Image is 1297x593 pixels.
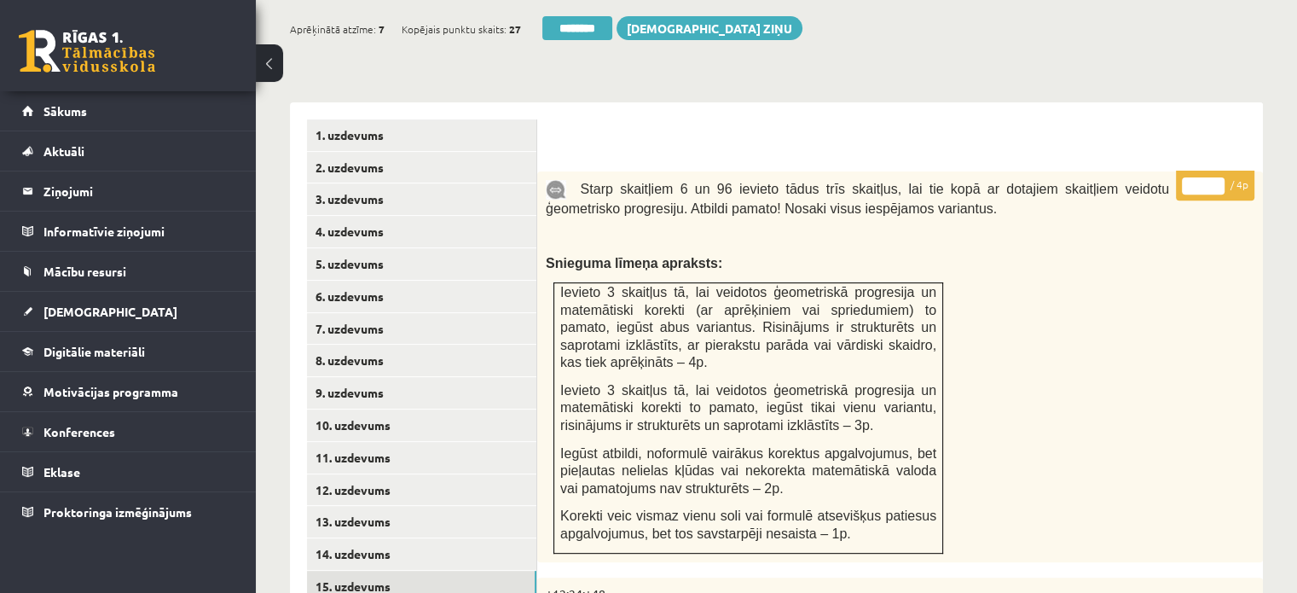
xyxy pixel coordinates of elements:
a: Digitālie materiāli [22,332,235,371]
a: 13. uzdevums [307,506,536,538]
span: Proktoringa izmēģinājums [43,504,192,520]
body: Bagātinātā teksta redaktors, wiswyg-editor-user-answer-47024949794540 [17,17,690,35]
span: Aktuāli [43,143,84,159]
legend: Ziņojumi [43,172,235,211]
a: 5. uzdevums [307,248,536,280]
span: Konferences [43,424,115,439]
a: 3. uzdevums [307,183,536,215]
span: 7 [379,16,385,42]
a: 4. uzdevums [307,216,536,247]
legend: Informatīvie ziņojumi [43,212,235,251]
a: 12. uzdevums [307,474,536,506]
span: Ievieto 3 skaitļus tā, lai veidotos ģeometriskā progresija un matemātiski korekti (ar aprēķiniem ... [560,285,936,369]
span: Aprēķinātā atzīme: [290,16,376,42]
a: 9. uzdevums [307,377,536,409]
a: Sākums [22,91,235,131]
a: Proktoringa izmēģinājums [22,492,235,532]
span: Ievieto 3 skaitļus tā, lai veidotos ģeometriskā progresija un matemātiski korekti to pamato, iegū... [560,383,936,433]
a: 2. uzdevums [307,152,536,183]
img: 9k= [546,180,566,200]
a: [DEMOGRAPHIC_DATA] [22,292,235,331]
body: Bagātinātā teksta redaktors, wiswyg-editor-47024990477560-1758183131-251 [17,17,688,35]
a: 10. uzdevums [307,410,536,441]
a: Aktuāli [22,131,235,171]
a: 11. uzdevums [307,442,536,474]
a: Mācību resursi [22,252,235,291]
a: Informatīvie ziņojumi [22,212,235,251]
a: 7. uzdevums [307,313,536,345]
span: 27 [509,16,521,42]
span: Korekti veic vismaz vienu soli vai formulē atsevišķus patiesus apgalvojumus, bet tos savstarpēji ... [560,509,936,541]
span: Digitālie materiāli [43,344,145,359]
a: 6. uzdevums [307,281,536,312]
a: [DEMOGRAPHIC_DATA] ziņu [617,16,802,40]
a: 14. uzdevums [307,538,536,570]
a: Motivācijas programma [22,372,235,411]
span: Iegūst atbildi, noformulē vairākus korektus apgalvojumus, bet pieļautas nelielas kļūdas vai nekor... [560,446,936,496]
img: Balts.png [554,143,560,150]
span: Mācību resursi [43,264,126,279]
span: Sākums [43,103,87,119]
span: Kopējais punktu skaits: [402,16,507,42]
a: Konferences [22,412,235,451]
a: Eklase [22,452,235,491]
a: 8. uzdevums [307,345,536,376]
span: [DEMOGRAPHIC_DATA] [43,304,177,319]
a: Rīgas 1. Tālmācības vidusskola [19,30,155,73]
span: Eklase [43,464,80,480]
a: Ziņojumi [22,172,235,211]
a: 1. uzdevums [307,119,536,151]
span: Motivācijas programma [43,384,178,399]
p: / 4p [1176,171,1254,201]
span: Snieguma līmeņa apraksts: [546,256,722,270]
span: Starp skaitļiem 6 un 96 ievieto tādus trīs skaitļus, lai tie kopā ar dotajiem skaitļiem veidotu ģ... [546,182,1169,216]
